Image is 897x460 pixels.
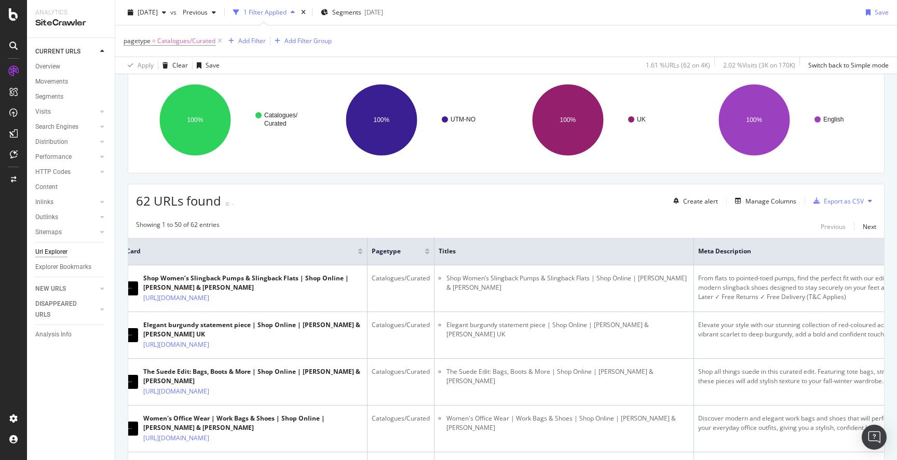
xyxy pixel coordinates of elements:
[809,193,864,209] button: Export as CSV
[35,8,106,17] div: Analytics
[646,61,710,70] div: 1.61 % URLs ( 62 on 4K )
[35,283,66,294] div: NEW URLS
[824,197,864,206] div: Export as CSV
[823,116,844,123] text: English
[35,137,68,147] div: Distribution
[35,299,88,320] div: DISAPPEARED URLS
[364,8,383,17] div: [DATE]
[35,329,107,340] a: Analysis Info
[35,76,68,87] div: Movements
[35,227,97,238] a: Sitemaps
[723,61,795,70] div: 2.02 % Visits ( 3K on 170K )
[158,57,188,74] button: Clear
[35,212,97,223] a: Outlinks
[560,116,576,124] text: 100%
[143,320,363,339] div: Elegant burgundy statement piece | Shop Online | [PERSON_NAME] & [PERSON_NAME] UK
[372,274,430,283] div: Catalogues/Curated
[157,34,215,48] span: Catalogues/Curated
[35,197,97,208] a: Inlinks
[124,4,170,21] button: [DATE]
[35,61,107,72] a: Overview
[317,4,387,21] button: Segments[DATE]
[35,247,107,258] a: Url Explorer
[35,262,91,273] div: Explorer Bookmarks
[143,433,209,443] a: [URL][DOMAIN_NAME]
[179,4,220,21] button: Previous
[172,61,188,70] div: Clear
[669,193,718,209] button: Create alert
[745,197,796,206] div: Manage Columns
[136,75,317,165] div: A chart.
[372,414,430,423] div: Catalogues/Curated
[264,112,298,119] text: Catalogues/
[35,137,97,147] a: Distribution
[35,76,107,87] a: Movements
[35,121,78,132] div: Search Engines
[143,386,209,397] a: [URL][DOMAIN_NAME]
[143,367,363,386] div: The Suede Edit: Bags, Boots & More | Shop Online | [PERSON_NAME] & [PERSON_NAME]
[112,247,355,256] span: URL Card
[138,61,154,70] div: Apply
[862,425,887,450] div: Open Intercom Messenger
[136,192,221,209] span: 62 URLs found
[35,121,97,132] a: Search Engines
[372,320,430,330] div: Catalogues/Curated
[637,116,646,123] text: UK
[821,220,846,233] button: Previous
[35,247,67,258] div: Url Explorer
[152,36,156,45] span: =
[243,8,287,17] div: 1 Filter Applied
[322,75,504,165] svg: A chart.
[372,367,430,376] div: Catalogues/Curated
[124,57,154,74] button: Apply
[35,182,58,193] div: Content
[238,36,266,45] div: Add Filter
[683,197,718,206] div: Create alert
[193,57,220,74] button: Save
[35,152,72,163] div: Performance
[35,329,72,340] div: Analysis Info
[35,106,97,117] a: Visits
[229,4,299,21] button: 1 Filter Applied
[808,61,889,70] div: Switch back to Simple mode
[35,197,53,208] div: Inlinks
[863,220,876,233] button: Next
[804,57,889,74] button: Switch back to Simple mode
[35,17,106,29] div: SiteCrawler
[206,61,220,70] div: Save
[270,35,332,47] button: Add Filter Group
[35,91,107,102] a: Segments
[299,7,308,18] div: times
[143,340,209,350] a: [URL][DOMAIN_NAME]
[35,227,62,238] div: Sitemaps
[143,414,363,432] div: Women's Office Wear | Work Bags & Shoes | Shop Online | [PERSON_NAME] & [PERSON_NAME]
[862,4,889,21] button: Save
[821,222,846,231] div: Previous
[284,36,332,45] div: Add Filter Group
[35,262,107,273] a: Explorer Bookmarks
[446,274,689,292] li: Shop Women’s Slingback Pumps & Slingback Flats | Shop Online | [PERSON_NAME] & [PERSON_NAME]
[224,35,266,47] button: Add Filter
[374,116,390,124] text: 100%
[187,116,203,124] text: 100%
[35,61,60,72] div: Overview
[35,91,63,102] div: Segments
[232,199,234,208] div: -
[509,75,690,165] svg: A chart.
[264,120,287,127] text: Curated
[124,36,151,45] span: pagetype
[138,8,158,17] span: 2025 Sep. 2nd
[143,274,363,292] div: Shop Women’s Slingback Pumps & Slingback Flats | Shop Online | [PERSON_NAME] & [PERSON_NAME]
[875,8,889,17] div: Save
[136,220,220,233] div: Showing 1 to 50 of 62 entries
[446,414,689,432] li: Women's Office Wear | Work Bags & Shoes | Shop Online | [PERSON_NAME] & [PERSON_NAME]
[35,182,107,193] a: Content
[35,46,80,57] div: CURRENT URLS
[695,75,876,165] svg: A chart.
[170,8,179,17] span: vs
[225,202,229,206] img: Equal
[179,8,208,17] span: Previous
[35,152,97,163] a: Performance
